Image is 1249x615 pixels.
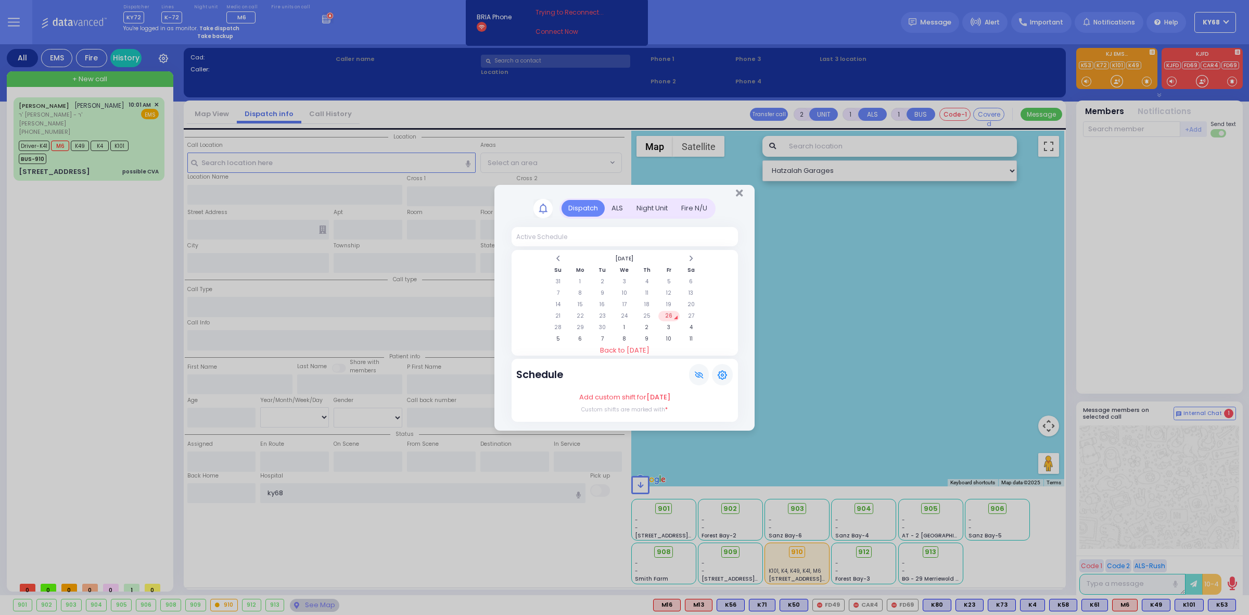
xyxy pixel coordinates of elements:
td: 10 [614,288,635,298]
td: 21 [547,311,569,321]
td: 8 [569,288,591,298]
td: 3 [614,277,635,287]
button: Close [736,188,743,198]
td: 31 [547,277,569,287]
span: Previous Month [555,255,560,262]
th: Su [547,265,569,275]
td: 9 [592,288,613,298]
td: 30 [592,322,613,333]
label: Add custom shift for [579,392,670,403]
th: Th [636,265,657,275]
td: 9 [636,334,657,344]
td: 15 [569,299,591,310]
td: 2 [636,322,657,333]
h3: Schedule [516,369,563,381]
td: 12 [658,288,680,298]
div: Night Unit [630,200,674,217]
div: ALS [605,200,630,217]
label: Custom shifts are marked with [581,406,668,413]
span: Next Month [689,255,694,262]
td: 28 [547,322,569,333]
td: 11 [681,334,702,344]
td: 4 [636,277,657,287]
div: Active Schedule [516,232,567,242]
td: 24 [614,311,635,321]
td: 14 [547,299,569,310]
td: 4 [681,322,702,333]
td: 13 [681,288,702,298]
a: Back to [DATE] [512,345,738,356]
th: Select Month [569,254,679,264]
td: 20 [681,299,702,310]
td: 5 [658,277,680,287]
div: Dispatch [562,200,605,217]
th: We [614,265,635,275]
td: 10 [658,334,680,344]
td: 29 [569,322,591,333]
td: 23 [592,311,613,321]
td: 18 [636,299,657,310]
span: [DATE] [646,392,670,402]
td: 6 [681,277,702,287]
td: 7 [547,288,569,298]
td: 25 [636,311,657,321]
th: Tu [592,265,613,275]
td: 16 [592,299,613,310]
td: 6 [569,334,591,344]
td: 19 [658,299,680,310]
td: 2 [592,277,613,287]
th: Fr [658,265,680,275]
td: 26 [658,311,680,321]
td: 7 [592,334,613,344]
th: Sa [681,265,702,275]
td: 8 [614,334,635,344]
td: 3 [658,322,680,333]
td: 22 [569,311,591,321]
td: 17 [614,299,635,310]
td: 11 [636,288,657,298]
td: 1 [569,277,591,287]
div: Fire N/U [674,200,714,217]
td: 27 [681,311,702,321]
td: 5 [547,334,569,344]
th: Mo [569,265,591,275]
td: 1 [614,322,635,333]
